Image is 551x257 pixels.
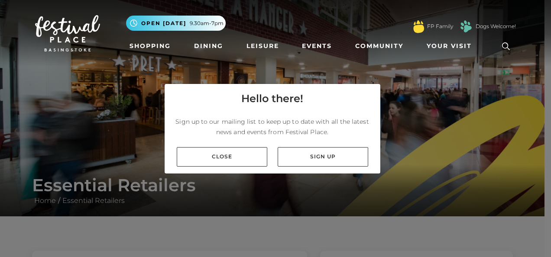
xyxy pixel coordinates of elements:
[126,38,174,54] a: Shopping
[35,15,100,51] img: Festival Place Logo
[427,42,472,51] span: Your Visit
[423,38,480,54] a: Your Visit
[476,22,516,30] a: Dogs Welcome!
[427,22,453,30] a: FP Family
[141,19,186,27] span: Open [DATE]
[177,147,267,167] a: Close
[241,91,303,106] h4: Hello there!
[278,147,368,167] a: Sign up
[172,116,373,137] p: Sign up to our mailing list to keep up to date with all the latest news and events from Festival ...
[352,38,407,54] a: Community
[243,38,282,54] a: Leisure
[191,38,227,54] a: Dining
[190,19,224,27] span: 9.30am-7pm
[126,16,226,31] button: Open [DATE] 9.30am-7pm
[298,38,335,54] a: Events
